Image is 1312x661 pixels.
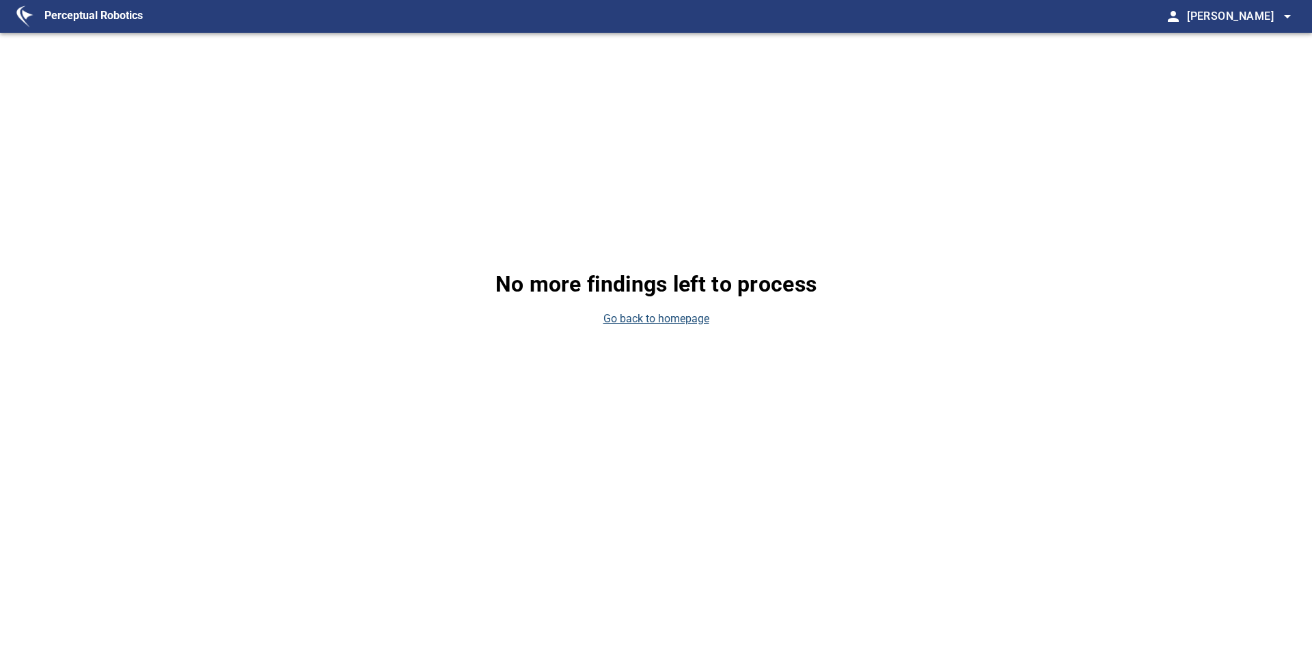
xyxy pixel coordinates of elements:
[44,5,143,27] figcaption: Perceptual Robotics
[495,268,817,300] p: No more findings left to process
[603,311,709,327] a: Go back to homepage
[1187,7,1296,26] span: [PERSON_NAME]
[1279,8,1296,25] span: arrow_drop_down
[1181,3,1296,30] button: [PERSON_NAME]
[1165,8,1181,25] span: person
